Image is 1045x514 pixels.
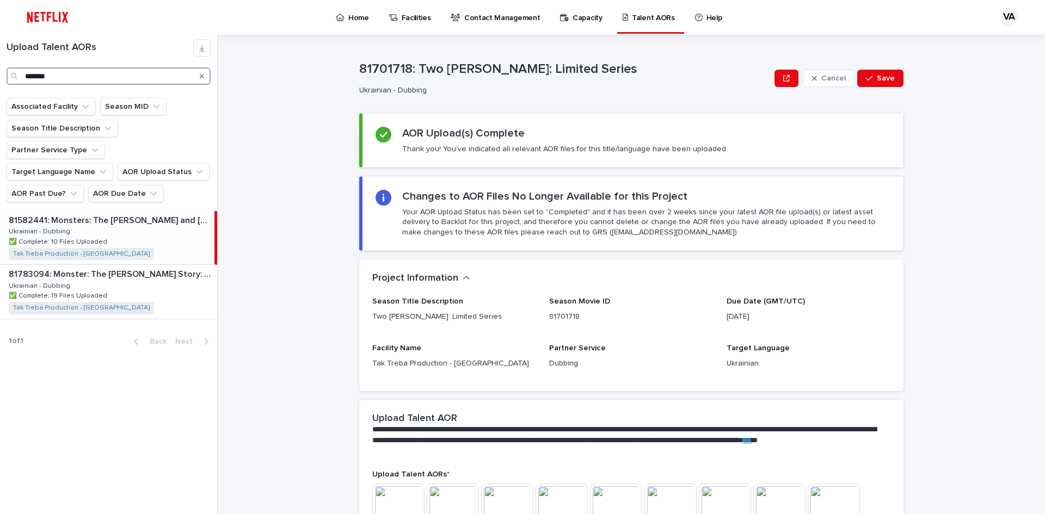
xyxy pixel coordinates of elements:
[821,75,846,82] span: Cancel
[372,470,450,478] span: Upload Talent AORs
[359,86,766,95] p: Ukrainian - Dubbing
[88,185,164,202] button: AOR Due Date
[1000,9,1018,26] div: VA
[143,338,167,345] span: Back
[727,358,890,369] p: Ukrainian
[125,337,171,346] button: Back
[9,280,72,290] p: Ukrainian - Dubbing
[9,290,109,300] p: ✅ Complete: 19 Files Uploaded
[372,298,463,305] span: Season Title Description
[402,190,687,203] h2: Changes to AOR Files No Longer Available for this Project
[175,338,199,345] span: Next
[7,67,211,85] input: Search
[359,61,770,77] p: 81701718: Two [PERSON_NAME]: Limited Series
[549,358,713,369] p: Dubbing
[7,163,113,181] button: Target Language Name
[857,70,903,87] button: Save
[402,144,728,154] p: Thank you! You've indicated all relevant AOR files for this title/language have been uploaded.
[372,358,536,369] p: Tak Treba Production - [GEOGRAPHIC_DATA]
[7,98,96,115] button: Associated Facility
[100,98,167,115] button: Season MID
[372,344,421,352] span: Facility Name
[803,70,855,87] button: Cancel
[402,207,890,237] p: Your AOR Upload Status has been set to "Completed" and it has been over 2 weeks since your latest...
[727,311,890,323] p: [DATE]
[22,7,73,28] img: ifQbXi3ZQGMSEF7WDB7W
[13,250,150,258] a: Tak Treba Production - [GEOGRAPHIC_DATA]
[402,127,525,140] h2: AOR Upload(s) Complete
[549,311,713,323] p: 81701718
[727,298,805,305] span: Due Date (GMT/UTC)
[372,413,457,425] h2: Upload Talent AOR
[372,273,470,284] button: Project Information
[9,213,212,226] p: 81582441: Monsters: The Lyle and Erik Menendez Story
[549,298,610,305] span: Season Movie ID
[9,236,109,246] p: ✅ Complete: 10 Files Uploaded
[727,344,790,352] span: Target Language
[7,120,118,137] button: Season Title Description
[118,163,210,181] button: AOR Upload Status
[372,273,458,284] h2: Project Information
[372,311,536,323] p: Two [PERSON_NAME]: Limited Series
[7,185,84,202] button: AOR Past Due?
[7,141,105,159] button: Partner Service Type
[549,344,606,352] span: Partner Service
[7,42,193,54] h1: Upload Talent AORs
[171,337,217,346] button: Next
[13,304,150,312] a: Tak Treba Production - [GEOGRAPHIC_DATA]
[9,267,215,280] p: 81783094: Monster: The [PERSON_NAME] Story: Season 1
[877,75,895,82] span: Save
[9,226,72,236] p: Ukrainian - Dubbing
